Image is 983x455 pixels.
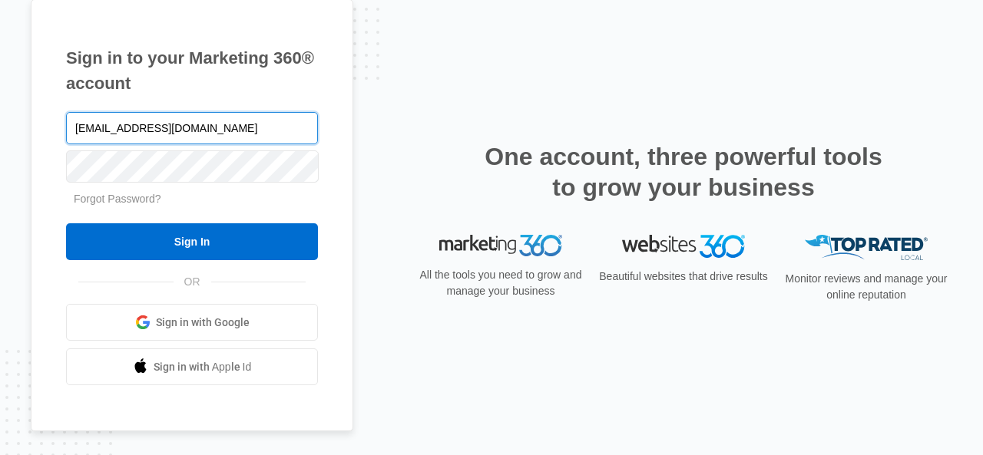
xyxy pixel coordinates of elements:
[415,267,587,299] p: All the tools you need to grow and manage your business
[66,223,318,260] input: Sign In
[66,304,318,341] a: Sign in with Google
[156,315,250,331] span: Sign in with Google
[805,235,928,260] img: Top Rated Local
[622,235,745,257] img: Websites 360
[439,235,562,256] img: Marketing 360
[480,141,887,203] h2: One account, three powerful tools to grow your business
[66,45,318,96] h1: Sign in to your Marketing 360® account
[174,274,211,290] span: OR
[780,271,952,303] p: Monitor reviews and manage your online reputation
[66,348,318,385] a: Sign in with Apple Id
[66,112,318,144] input: Email
[74,193,161,205] a: Forgot Password?
[597,269,770,285] p: Beautiful websites that drive results
[154,359,252,375] span: Sign in with Apple Id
